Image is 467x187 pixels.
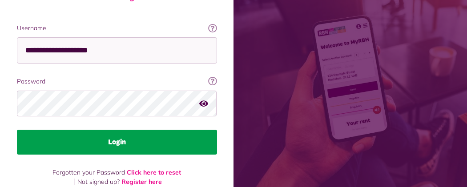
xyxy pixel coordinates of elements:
button: Login [17,130,217,155]
a: Click here to reset [127,168,181,176]
span: Not signed up? [77,178,120,186]
label: Username [17,24,217,33]
a: Register here [121,178,162,186]
label: Password [17,77,217,86]
span: Forgotten your Password [52,168,125,176]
